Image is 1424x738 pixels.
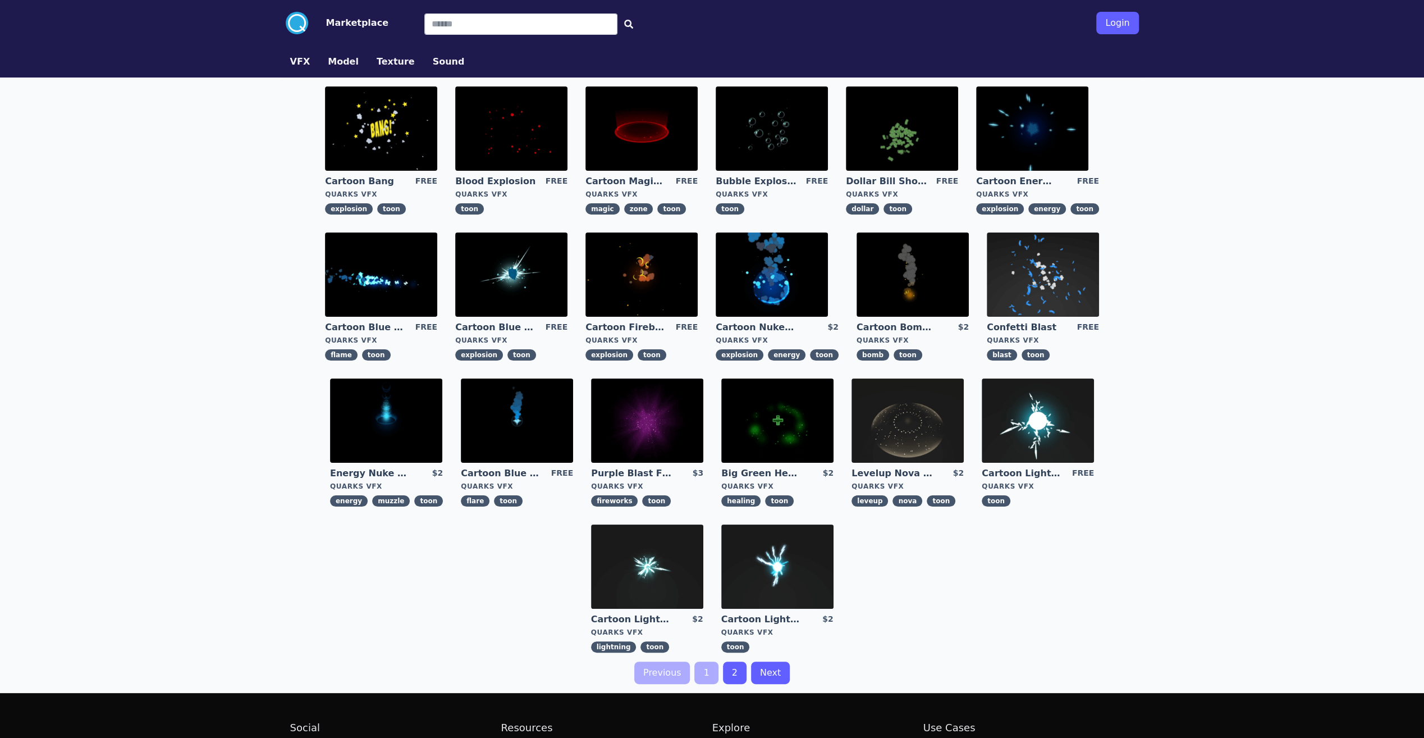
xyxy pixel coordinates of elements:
span: toon [494,495,523,507]
img: imgAlt [987,233,1099,317]
a: Cartoon Magic Zone [585,175,666,188]
div: $2 [432,467,443,480]
a: Next [751,662,790,684]
button: Marketplace [326,16,388,30]
div: FREE [546,175,567,188]
a: Blood Explosion [455,175,536,188]
span: explosion [716,349,763,361]
div: $2 [823,467,834,480]
span: magic [585,203,619,215]
div: Quarks VFX [846,190,958,199]
img: imgAlt [461,379,573,463]
img: imgAlt [585,233,698,317]
img: imgAlt [982,379,1094,463]
span: toon [765,495,794,507]
img: imgAlt [851,379,964,463]
div: FREE [676,175,698,188]
img: imgAlt [455,86,567,171]
div: $2 [953,467,964,480]
div: $2 [692,613,703,626]
div: FREE [415,321,437,334]
div: Quarks VFX [325,336,437,345]
span: zone [624,203,653,215]
a: Purple Blast Fireworks [591,467,672,480]
a: Cartoon Blue Flamethrower [325,321,406,334]
span: muzzle [372,495,410,507]
input: Search [424,13,617,35]
div: Quarks VFX [721,628,834,637]
img: imgAlt [325,233,437,317]
div: FREE [551,467,573,480]
span: energy [768,349,805,361]
span: toon [657,203,686,215]
div: $2 [827,321,838,334]
button: Texture [377,55,415,69]
a: Cartoon Bomb Fuse [857,321,937,334]
a: Bubble Explosion [716,175,796,188]
span: bomb [857,349,889,361]
span: toon [455,203,484,215]
div: Quarks VFX [591,628,703,637]
div: Quarks VFX [585,190,698,199]
div: FREE [676,321,698,334]
div: Quarks VFX [585,336,698,345]
div: Quarks VFX [461,482,573,491]
div: Quarks VFX [716,336,839,345]
div: Quarks VFX [330,482,443,491]
div: Quarks VFX [857,336,969,345]
div: Quarks VFX [455,336,567,345]
span: explosion [455,349,503,361]
span: energy [330,495,368,507]
a: Cartoon Blue Gas Explosion [455,321,536,334]
span: dollar [846,203,879,215]
a: Dollar Bill Shower [846,175,927,188]
div: Quarks VFX [325,190,437,199]
a: 1 [694,662,718,684]
h2: Resources [501,720,712,736]
img: imgAlt [716,86,828,171]
span: blast [987,349,1017,361]
span: fireworks [591,495,638,507]
span: energy [1028,203,1066,215]
span: toon [894,349,922,361]
div: FREE [936,175,958,188]
div: Quarks VFX [976,190,1099,199]
a: Cartoon Lightning Ball with Bloom [721,613,802,626]
a: Levelup Nova Effect [851,467,932,480]
span: toon [640,641,669,653]
span: explosion [976,203,1024,215]
span: toon [377,203,406,215]
div: FREE [1077,321,1098,334]
span: explosion [585,349,633,361]
div: $3 [693,467,703,480]
img: imgAlt [721,379,834,463]
div: FREE [806,175,828,188]
a: Login [1096,7,1138,39]
div: FREE [1072,467,1094,480]
h2: Use Cases [923,720,1134,736]
h2: Social [290,720,501,736]
a: Cartoon Bang [325,175,406,188]
a: Confetti Blast [987,321,1068,334]
a: Model [319,55,368,69]
button: Login [1096,12,1138,34]
span: explosion [325,203,373,215]
a: Cartoon Fireball Explosion [585,321,666,334]
span: toon [642,495,671,507]
span: flame [325,349,358,361]
h2: Explore [712,720,923,736]
a: VFX [281,55,319,69]
a: Marketplace [308,16,388,30]
a: Cartoon Blue Flare [461,467,542,480]
span: toon [927,495,955,507]
div: Quarks VFX [716,190,828,199]
img: imgAlt [325,86,437,171]
span: flare [461,495,489,507]
div: FREE [1077,175,1098,188]
a: Cartoon Lightning Ball [982,467,1063,480]
img: imgAlt [330,379,442,463]
a: Cartoon Nuke Energy Explosion [716,321,796,334]
a: Big Green Healing Effect [721,467,802,480]
span: toon [1070,203,1099,215]
a: Texture [368,55,424,69]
